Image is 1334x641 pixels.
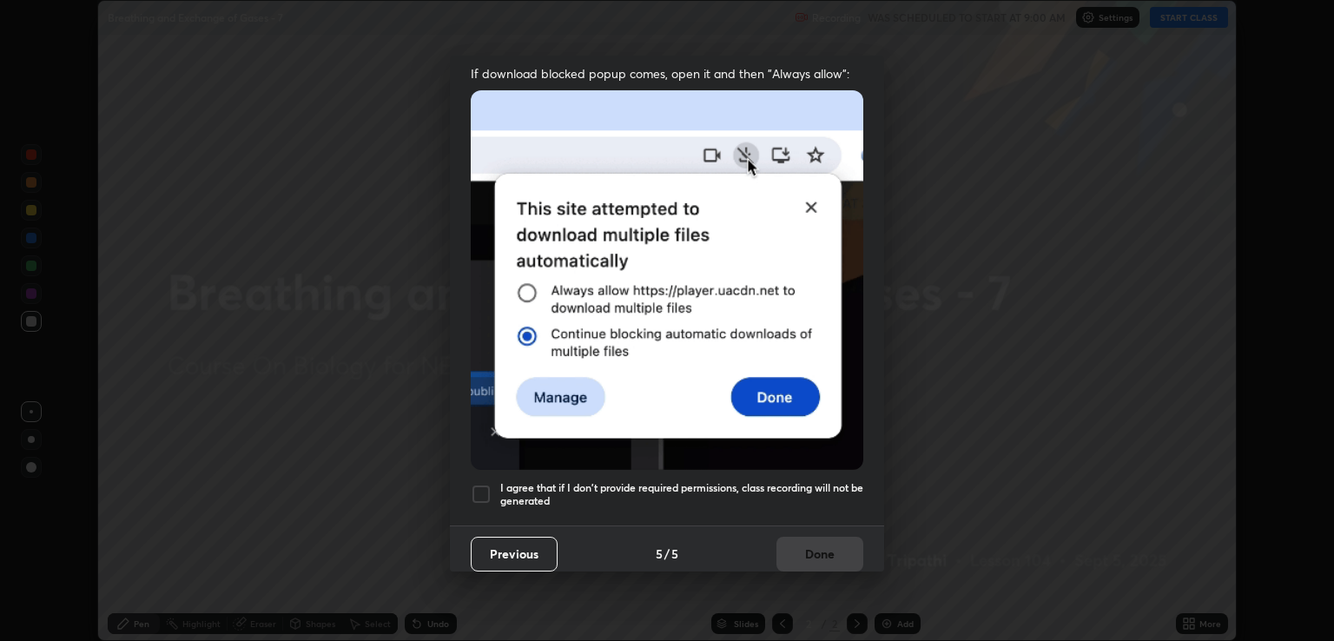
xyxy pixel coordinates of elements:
span: If download blocked popup comes, open it and then "Always allow": [471,65,863,82]
button: Previous [471,537,558,572]
h5: I agree that if I don't provide required permissions, class recording will not be generated [500,481,863,508]
h4: 5 [656,545,663,563]
h4: / [664,545,670,563]
h4: 5 [671,545,678,563]
img: downloads-permission-blocked.gif [471,90,863,470]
